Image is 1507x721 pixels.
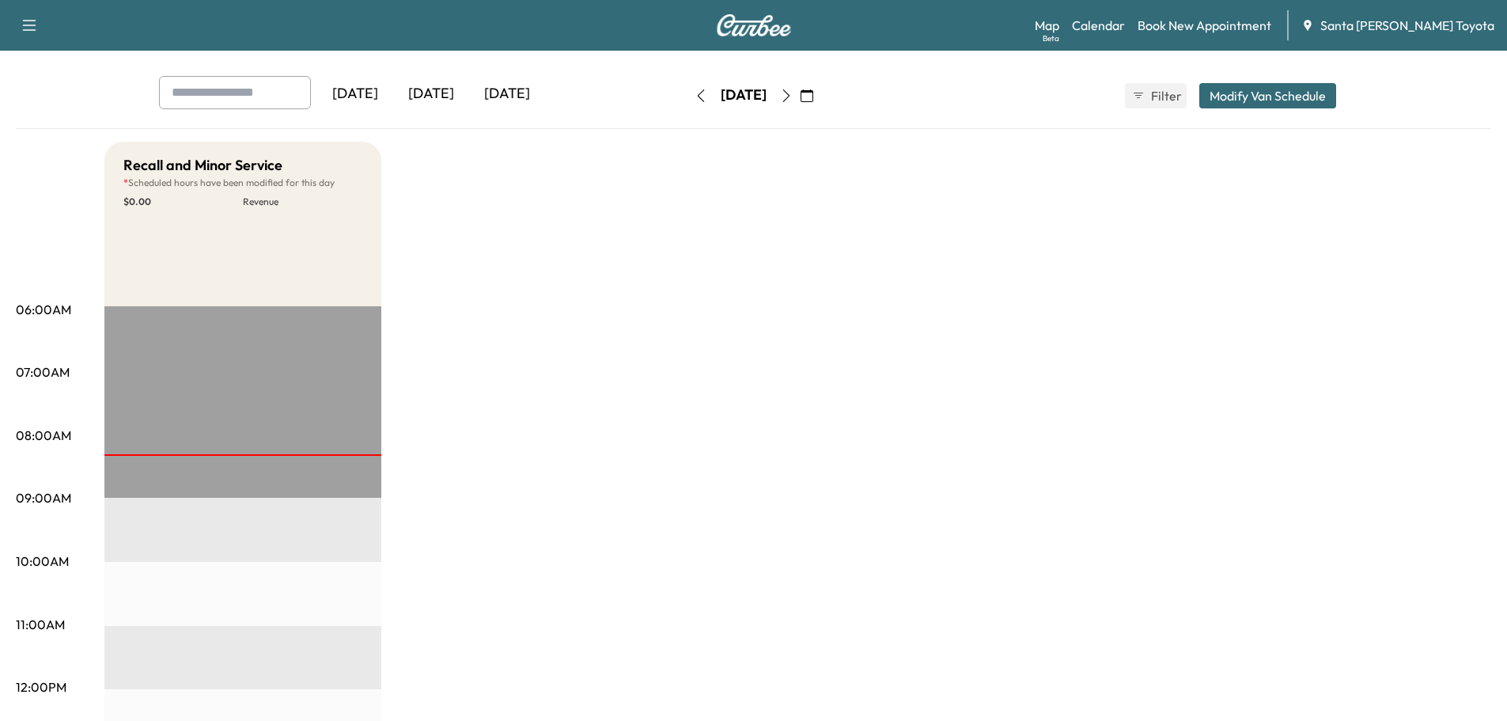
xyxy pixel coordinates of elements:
[16,677,66,696] p: 12:00PM
[1072,16,1125,35] a: Calendar
[1320,16,1494,35] span: Santa [PERSON_NAME] Toyota
[1199,83,1336,108] button: Modify Van Schedule
[16,552,69,571] p: 10:00AM
[123,176,362,189] p: Scheduled hours have been modified for this day
[1043,32,1059,44] div: Beta
[317,76,393,112] div: [DATE]
[243,195,362,208] p: Revenue
[1035,16,1059,35] a: MapBeta
[16,300,71,319] p: 06:00AM
[469,76,545,112] div: [DATE]
[393,76,469,112] div: [DATE]
[716,14,792,36] img: Curbee Logo
[16,615,65,634] p: 11:00AM
[16,362,70,381] p: 07:00AM
[1125,83,1187,108] button: Filter
[1151,86,1179,105] span: Filter
[721,85,767,105] div: [DATE]
[16,426,71,445] p: 08:00AM
[123,154,282,176] h5: Recall and Minor Service
[16,488,71,507] p: 09:00AM
[123,195,243,208] p: $ 0.00
[1138,16,1271,35] a: Book New Appointment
